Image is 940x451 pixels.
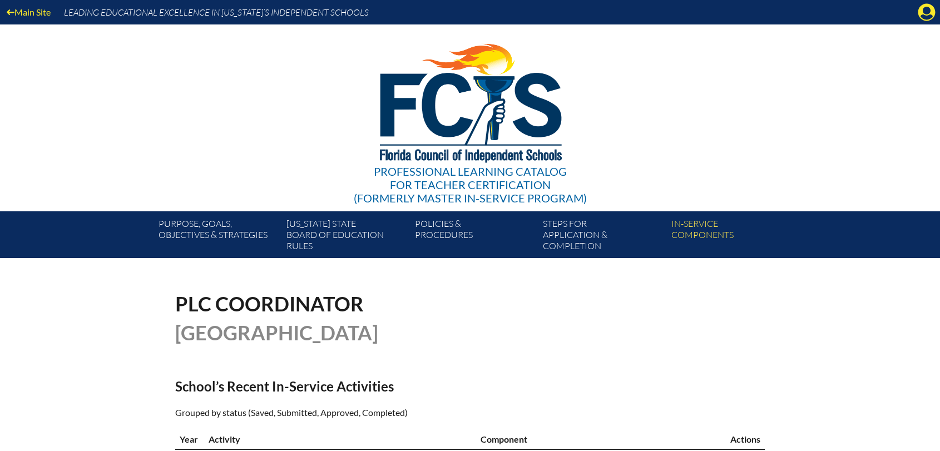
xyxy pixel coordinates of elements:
[698,429,765,450] th: Actions
[175,405,567,420] p: Grouped by status (Saved, Submitted, Approved, Completed)
[918,3,936,21] svg: Manage account
[410,216,538,258] a: Policies &Procedures
[390,178,551,191] span: for Teacher Certification
[2,4,55,19] a: Main Site
[538,216,666,258] a: Steps forapplication & completion
[476,429,698,450] th: Component
[667,216,795,258] a: In-servicecomponents
[204,429,476,450] th: Activity
[282,216,410,258] a: [US_STATE] StateBoard of Education rules
[354,165,587,205] div: Professional Learning Catalog (formerly Master In-service Program)
[175,429,204,450] th: Year
[154,216,282,258] a: Purpose, goals,objectives & strategies
[355,24,585,176] img: FCISlogo221.eps
[175,291,364,316] span: PLC Coordinator
[175,320,378,345] span: [GEOGRAPHIC_DATA]
[175,378,567,394] h2: School’s Recent In-Service Activities
[349,22,591,207] a: Professional Learning Catalog for Teacher Certification(formerly Master In-service Program)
